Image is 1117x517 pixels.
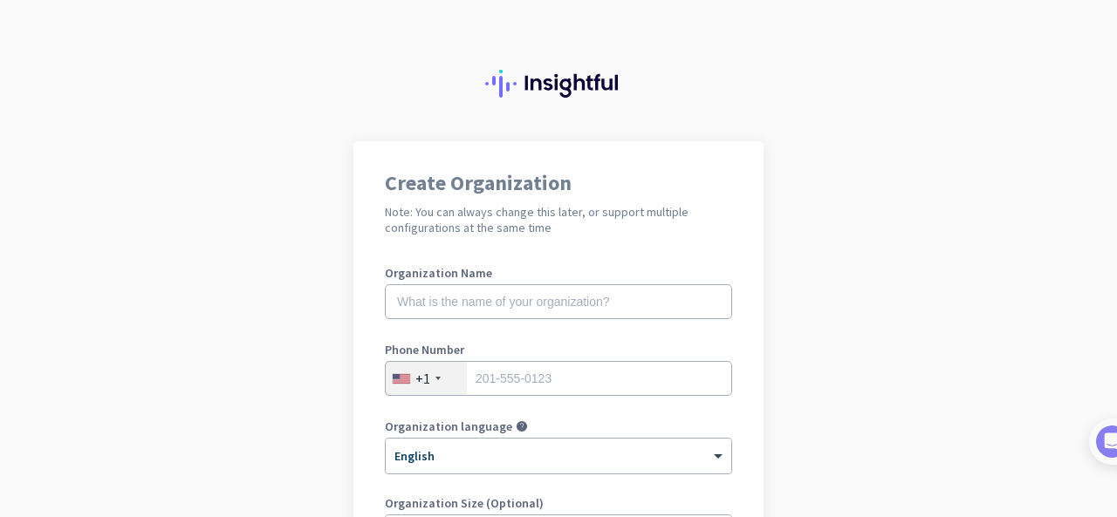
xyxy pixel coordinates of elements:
[385,361,732,396] input: 201-555-0123
[385,204,732,235] h2: Note: You can always change this later, or support multiple configurations at the same time
[415,370,430,387] div: +1
[485,70,632,98] img: Insightful
[385,420,512,432] label: Organization language
[385,267,732,279] label: Organization Name
[385,497,732,509] label: Organization Size (Optional)
[385,173,732,194] h1: Create Organization
[516,420,528,432] i: help
[385,344,732,356] label: Phone Number
[385,284,732,319] input: What is the name of your organization?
